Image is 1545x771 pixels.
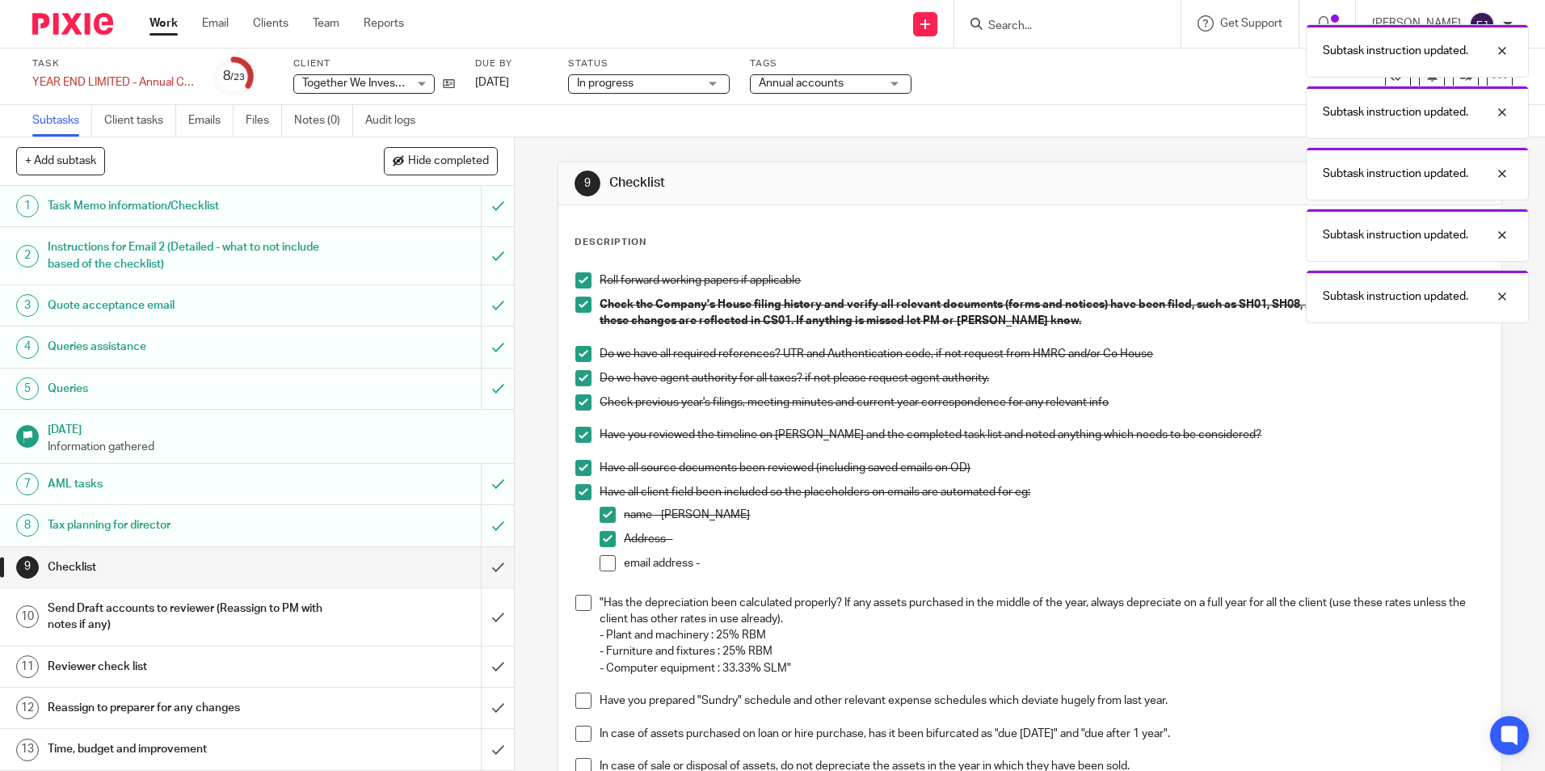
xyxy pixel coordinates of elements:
[48,439,499,455] p: Information gathered
[624,531,1484,547] p: Address -
[16,294,39,317] div: 3
[48,418,499,438] h1: [DATE]
[750,57,911,70] label: Tags
[48,513,326,537] h1: Tax planning for director
[253,15,288,32] a: Clients
[609,175,1064,192] h1: Checklist
[188,105,234,137] a: Emails
[48,293,326,318] h1: Quote acceptance email
[1323,43,1468,59] p: Subtask instruction updated.
[16,605,39,628] div: 10
[600,660,1484,676] p: - Computer equipment : 33.33% SLM"
[16,514,39,537] div: 8
[600,627,1484,643] p: - Plant and machinery : 25% RBM
[48,555,326,579] h1: Checklist
[16,556,39,579] div: 9
[32,57,194,70] label: Task
[16,655,39,678] div: 11
[575,236,646,249] p: Description
[600,484,1484,500] p: Have all client field been included so the placeholders on emails are automated for eg:
[600,370,1484,386] p: Do we have agent authority for all taxes? if not please request agent authority.
[202,15,229,32] a: Email
[1323,289,1468,305] p: Subtask instruction updated.
[577,78,634,89] span: In progress
[16,147,105,175] button: + Add subtask
[48,377,326,401] h1: Queries
[302,78,440,89] span: Together We Invest Limited
[624,507,1484,523] p: name - [PERSON_NAME]
[16,473,39,495] div: 7
[408,155,489,168] span: Hide completed
[600,427,1484,443] p: Have you reviewed the timeline on [PERSON_NAME] and the completed task list and noted anything wh...
[600,299,1459,327] strong: Check the Company's House filing history and verify all relevant documents (forms and notices) ha...
[1323,104,1468,120] p: Subtask instruction updated.
[365,105,427,137] a: Audit logs
[568,57,730,70] label: Status
[16,336,39,359] div: 4
[475,57,548,70] label: Due by
[600,693,1484,709] p: Have you prepared "Sundry" schedule and other relevant expense schedules which deviate hugely fro...
[48,194,326,218] h1: Task Memo information/Checklist
[48,696,326,720] h1: Reassign to preparer for any changes
[313,15,339,32] a: Team
[624,555,1484,571] p: email address -
[600,272,1484,289] p: Roll forward working papers if applicable
[600,394,1484,411] p: Check previous year's filings, meeting minutes and current year correspondence for any relevant info
[16,739,39,761] div: 13
[600,460,1484,476] p: Have all source documents been reviewed (including saved emails on OD)
[32,74,194,91] div: YEAR END LIMITED - Annual COMPANY accounts and CT600 return
[294,105,353,137] a: Notes (0)
[32,13,113,35] img: Pixie
[230,73,245,82] small: /23
[1323,227,1468,243] p: Subtask instruction updated.
[48,235,326,276] h1: Instructions for Email 2 (Detailed - what to not include based of the checklist)
[600,346,1484,362] p: Do we have all required references? UTR and Authentication code, if not request from HMRC and/or ...
[16,195,39,217] div: 1
[48,655,326,679] h1: Reviewer check list
[364,15,404,32] a: Reports
[575,171,600,196] div: 9
[600,643,1484,659] p: - Furniture and fixtures : 25% RBM
[48,596,326,638] h1: Send Draft accounts to reviewer (Reassign to PM with notes if any)
[16,377,39,400] div: 5
[48,335,326,359] h1: Queries assistance
[104,105,176,137] a: Client tasks
[1323,166,1468,182] p: Subtask instruction updated.
[149,15,178,32] a: Work
[48,472,326,496] h1: AML tasks
[16,245,39,268] div: 2
[600,726,1484,742] p: In case of assets purchased on loan or hire purchase, has it been bifurcated as "due [DATE]" and ...
[16,697,39,719] div: 12
[1469,11,1495,37] img: svg%3E
[223,67,245,86] div: 8
[475,77,509,88] span: [DATE]
[246,105,282,137] a: Files
[48,737,326,761] h1: Time, budget and improvement
[384,147,498,175] button: Hide completed
[759,78,844,89] span: Annual accounts
[293,57,455,70] label: Client
[32,105,92,137] a: Subtasks
[600,595,1484,628] p: "Has the depreciation been calculated properly? If any assets purchased in the middle of the year...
